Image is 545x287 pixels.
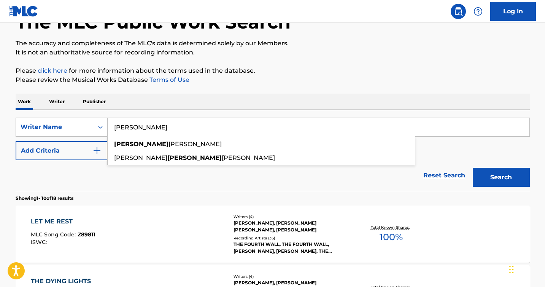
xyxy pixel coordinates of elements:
[234,214,348,220] div: Writers ( 4 )
[16,141,108,160] button: Add Criteria
[234,241,348,255] div: THE FOURTH WALL, THE FOURTH WALL, [PERSON_NAME], [PERSON_NAME], THE FOURTH WALL
[470,4,486,19] div: Help
[114,154,167,161] span: [PERSON_NAME]
[31,277,97,286] div: THE DYING LIGHTS
[38,67,67,74] a: click here
[81,94,108,110] p: Publisher
[31,217,95,226] div: LET ME REST
[16,118,530,191] form: Search Form
[451,4,466,19] a: Public Search
[16,195,73,202] p: Showing 1 - 10 of 18 results
[490,2,536,21] a: Log In
[473,168,530,187] button: Search
[21,123,89,132] div: Writer Name
[148,76,189,83] a: Terms of Use
[31,231,78,238] span: MLC Song Code :
[16,206,530,263] a: LET ME RESTMLC Song Code:Z89811ISWC:Writers (4)[PERSON_NAME], [PERSON_NAME] [PERSON_NAME], [PERSO...
[234,274,348,279] div: Writers ( 4 )
[222,154,275,161] span: [PERSON_NAME]
[16,66,530,75] p: Please for more information about the terms used in the database.
[9,6,38,17] img: MLC Logo
[31,239,49,246] span: ISWC :
[92,146,102,155] img: 9d2ae6d4665cec9f34b9.svg
[419,167,469,184] a: Reset Search
[167,154,222,161] strong: [PERSON_NAME]
[234,220,348,233] div: [PERSON_NAME], [PERSON_NAME] [PERSON_NAME], [PERSON_NAME]
[47,94,67,110] p: Writer
[78,231,95,238] span: Z89811
[16,94,33,110] p: Work
[168,140,222,148] span: [PERSON_NAME]
[16,75,530,85] p: Please review the Musical Works Database
[473,7,483,16] img: help
[371,225,412,230] p: Total Known Shares:
[16,39,530,48] p: The accuracy and completeness of The MLC's data is determined solely by our Members.
[454,7,463,16] img: search
[234,235,348,241] div: Recording Artists ( 36 )
[380,230,403,244] span: 100 %
[114,140,168,148] strong: [PERSON_NAME]
[16,48,530,57] p: It is not an authoritative source for recording information.
[507,250,545,287] iframe: Chat Widget
[509,258,514,281] div: Drag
